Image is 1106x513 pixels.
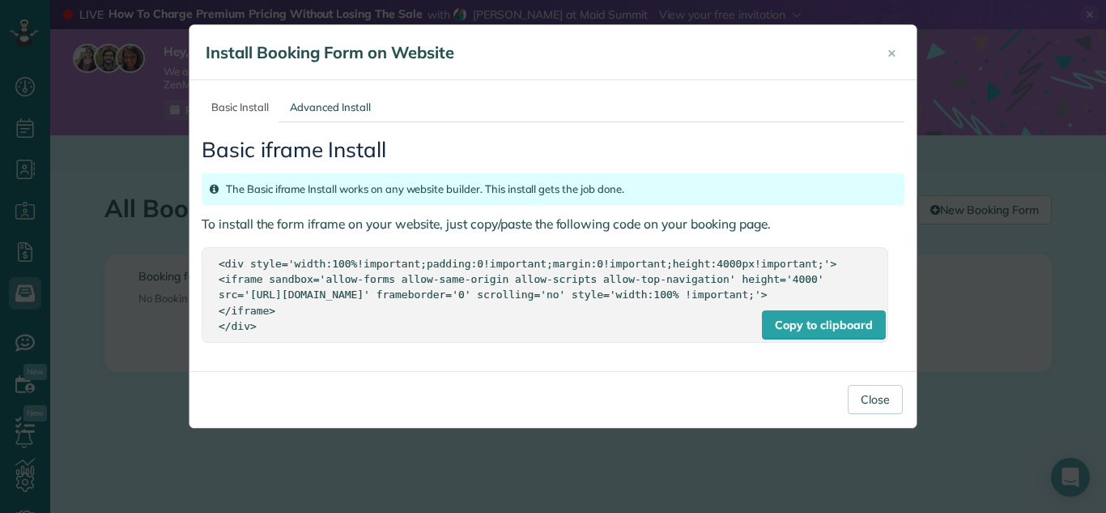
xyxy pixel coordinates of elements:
a: Advanced Install [280,92,381,122]
span: × [887,43,896,62]
h4: Install Booking Form on Website [206,41,861,64]
h4: To install the form iframe on your website, just copy/paste the following code on your booking page. [202,217,904,231]
h3: Basic iframe Install [202,139,904,162]
a: Basic Install [202,92,279,122]
button: Close [875,33,908,72]
div: <div style='width:100%!important;padding:0!important;margin:0!important;height:4000px!important;'... [219,256,871,333]
div: The Basic iframe Install works on any website builder. This install gets the job done. [202,173,904,205]
div: Copy to clipboard [762,310,885,340]
button: Close [848,385,903,414]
